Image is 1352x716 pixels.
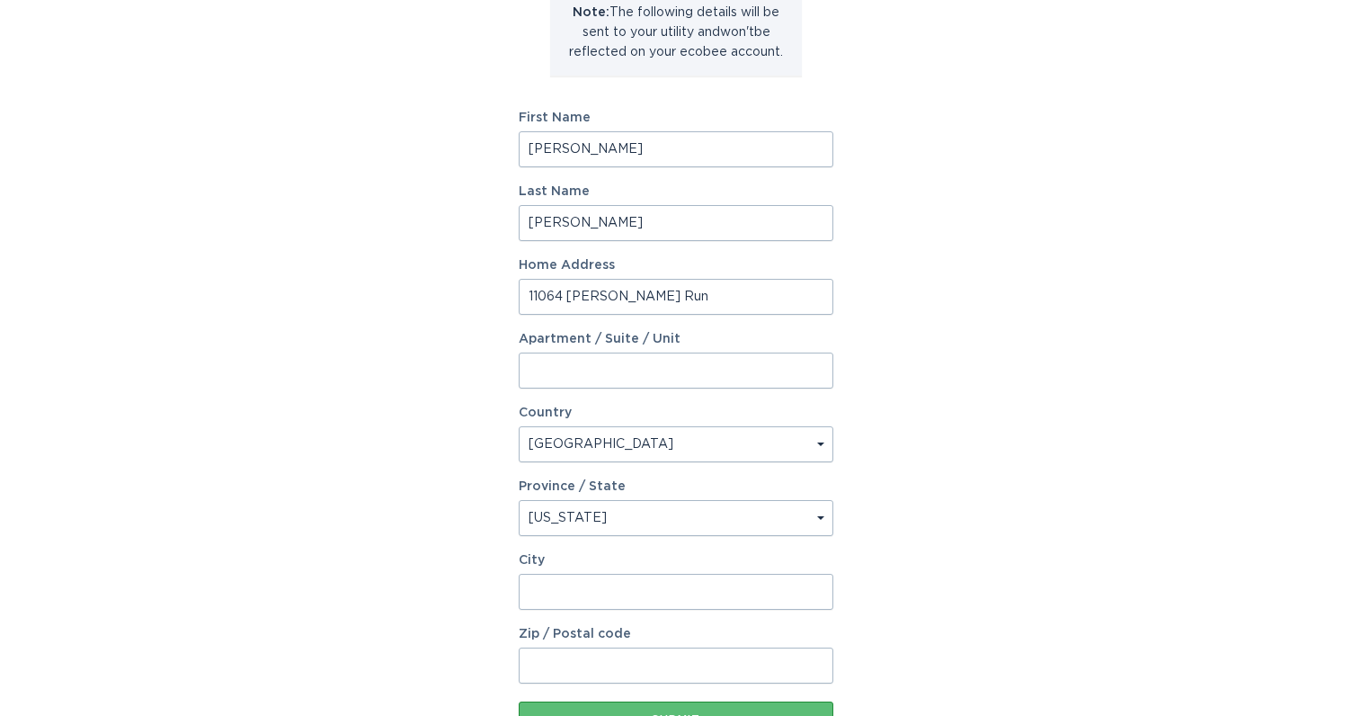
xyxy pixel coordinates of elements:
[519,185,833,198] label: Last Name
[519,333,833,345] label: Apartment / Suite / Unit
[564,3,788,62] p: The following details will be sent to your utility and won't be reflected on your ecobee account.
[519,407,572,419] label: Country
[519,480,626,493] label: Province / State
[573,6,609,19] strong: Note:
[519,112,833,124] label: First Name
[519,628,833,640] label: Zip / Postal code
[519,259,833,272] label: Home Address
[519,554,833,567] label: City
